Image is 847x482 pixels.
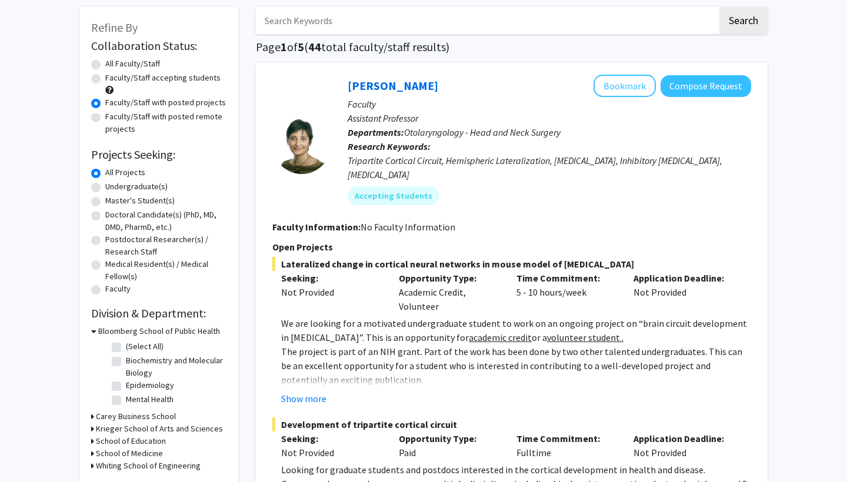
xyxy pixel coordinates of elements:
p: Time Commitment: [516,431,616,446]
label: Faculty/Staff with posted projects [105,96,226,109]
h1: Page of ( total faculty/staff results) [256,40,768,54]
h3: Krieger School of Arts and Sciences [96,423,223,435]
div: Not Provided [281,446,381,460]
span: 44 [308,39,321,54]
p: Opportunity Type: [399,271,499,285]
h2: Projects Seeking: [91,148,226,162]
p: We are looking for a motivated undergraduate student to work on an ongoing project on “brain circ... [281,316,751,344]
iframe: Chat [9,429,50,473]
p: Seeking: [281,431,381,446]
span: Lateralized change in cortical neural networks in mouse model of [MEDICAL_DATA] [272,257,751,271]
label: (Select All) [126,340,164,353]
span: 5 [298,39,304,54]
p: Seeking: [281,271,381,285]
a: [PERSON_NAME] [348,78,438,93]
h2: Collaboration Status: [91,39,226,53]
span: Refine By [91,20,138,35]
label: Undergraduate(s) [105,180,168,193]
h3: School of Education [96,435,166,447]
button: Add Tara Deemyad to Bookmarks [593,75,656,97]
mat-chip: Accepting Students [348,186,439,205]
p: Open Projects [272,240,751,254]
div: Not Provided [625,431,742,460]
p: Opportunity Type: [399,431,499,446]
span: 1 [281,39,287,54]
label: Faculty [105,283,131,295]
h3: Whiting School of Engineering [96,460,201,472]
b: Faculty Information: [272,221,361,233]
div: Academic Credit, Volunteer [390,271,508,313]
span: Otolaryngology - Head and Neck Surgery [404,126,561,138]
span: No Faculty Information [361,221,455,233]
p: Application Deadline: [633,431,733,446]
div: Not Provided [625,271,742,313]
label: Mental Health [126,393,174,406]
h3: School of Medicine [96,447,163,460]
label: Faculty/Staff accepting students [105,72,221,84]
label: Biochemistry and Molecular Biology [126,354,224,379]
label: Doctoral Candidate(s) (PhD, MD, DMD, PharmD, etc.) [105,209,226,233]
b: Research Keywords: [348,140,431,152]
div: Tripartite Cortical Circuit, Hemispheric Lateralization, [MEDICAL_DATA], Inhibitory [MEDICAL_DATA... [348,153,751,182]
b: Departments: [348,126,404,138]
label: Medical Resident(s) / Medical Fellow(s) [105,258,226,283]
h3: Carey Business School [96,410,176,423]
label: Epidemiology [126,379,174,391]
h2: Division & Department: [91,306,226,320]
div: 5 - 10 hours/week [508,271,625,313]
label: Faculty/Staff with posted remote projects [105,111,226,135]
div: Not Provided [281,285,381,299]
button: Search [719,7,768,34]
button: Show more [281,391,326,406]
label: Postdoctoral Researcher(s) / Research Staff [105,233,226,258]
label: Master's Student(s) [105,195,175,207]
u: academic credit [469,332,532,343]
u: volunteer student . [547,332,623,343]
p: Time Commitment: [516,271,616,285]
p: Application Deadline: [633,271,733,285]
div: Fulltime [508,431,625,460]
button: Compose Request to Tara Deemyad [661,75,751,97]
label: All Projects [105,166,145,179]
p: The project is part of an NIH grant. Part of the work has been done by two other talented undergr... [281,344,751,387]
p: Assistant Professor [348,111,751,125]
input: Search Keywords [256,7,718,34]
span: Development of tripartite cortical circuit [272,417,751,431]
div: Paid [390,431,508,460]
p: Faculty [348,97,751,111]
h3: Bloomberg School of Public Health [98,325,220,337]
p: Looking for graduate students and postdocs interested in the cortical development in health and d... [281,463,751,477]
label: All Faculty/Staff [105,58,160,70]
